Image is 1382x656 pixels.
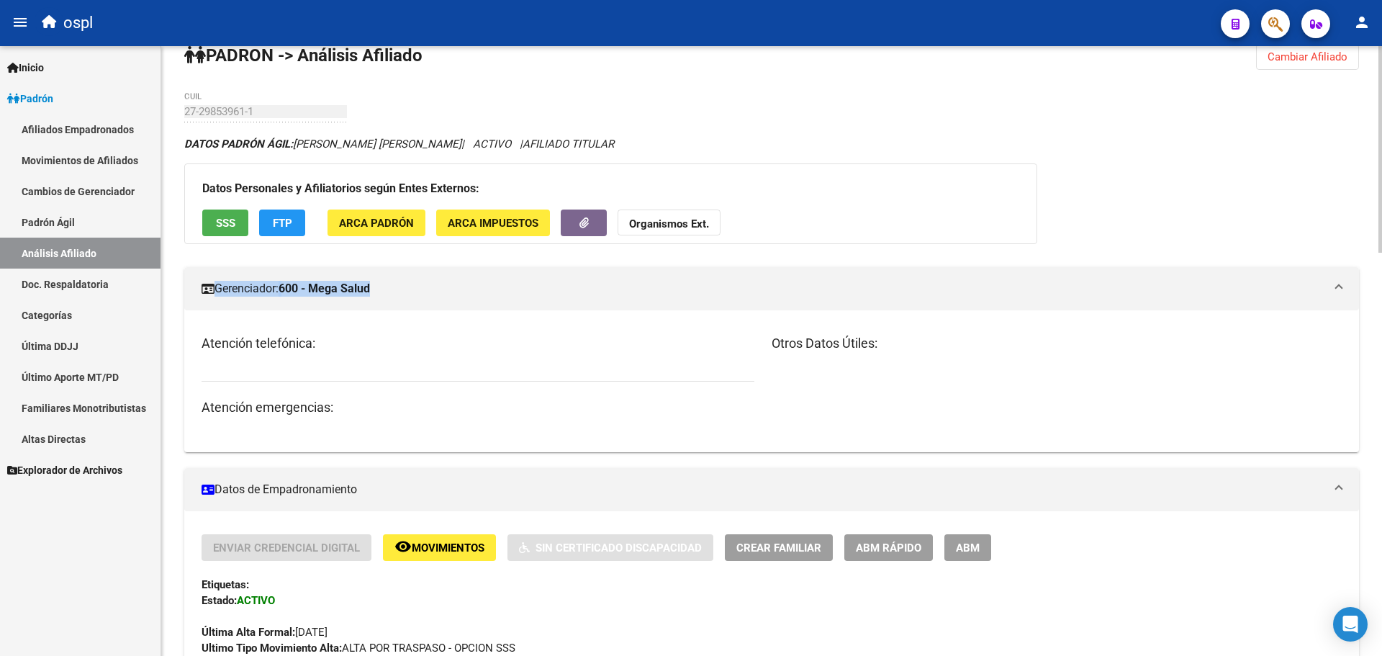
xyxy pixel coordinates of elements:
[629,217,709,230] strong: Organismos Ext.
[184,138,461,150] span: [PERSON_NAME] [PERSON_NAME]
[184,468,1359,511] mat-expansion-panel-header: Datos de Empadronamiento
[1353,14,1370,31] mat-icon: person
[184,138,614,150] i: | ACTIVO |
[844,534,933,561] button: ABM Rápido
[237,594,275,607] strong: ACTIVO
[7,60,44,76] span: Inicio
[202,642,515,655] span: ALTA POR TRASPASO - OPCION SSS
[213,542,360,554] span: Enviar Credencial Digital
[436,210,550,236] button: ARCA Impuestos
[202,179,1019,199] h3: Datos Personales y Afiliatorios según Entes Externos:
[279,281,370,297] strong: 600 - Mega Salud
[216,217,235,230] span: SSS
[202,397,754,418] h3: Atención emergencias:
[12,14,29,31] mat-icon: menu
[339,217,414,230] span: ARCA Padrón
[944,534,991,561] button: ABM
[184,267,1359,310] mat-expansion-panel-header: Gerenciador:600 - Mega Salud
[618,210,721,236] button: Organismos Ext.
[1268,50,1347,63] span: Cambiar Afiliado
[725,534,833,561] button: Crear Familiar
[383,534,496,561] button: Movimientos
[184,45,423,66] strong: PADRON -> Análisis Afiliado
[63,7,93,39] span: ospl
[202,594,237,607] strong: Estado:
[184,138,293,150] strong: DATOS PADRÓN ÁGIL:
[523,138,614,150] span: AFILIADO TITULAR
[202,626,328,639] span: [DATE]
[956,542,980,554] span: ABM
[1256,44,1359,70] button: Cambiar Afiliado
[273,217,292,230] span: FTP
[202,333,754,354] h3: Atención telefónica:
[202,210,248,236] button: SSS
[412,542,484,554] span: Movimientos
[772,333,1342,354] h3: Otros Datos Útiles:
[7,462,122,478] span: Explorador de Archivos
[202,534,371,561] button: Enviar Credencial Digital
[328,210,425,236] button: ARCA Padrón
[202,281,1324,297] mat-panel-title: Gerenciador:
[448,217,538,230] span: ARCA Impuestos
[394,538,412,555] mat-icon: remove_red_eye
[1333,607,1368,642] div: Open Intercom Messenger
[536,542,702,554] span: Sin Certificado Discapacidad
[259,210,305,236] button: FTP
[202,642,342,655] strong: Ultimo Tipo Movimiento Alta:
[202,578,249,591] strong: Etiquetas:
[202,482,1324,498] mat-panel-title: Datos de Empadronamiento
[7,91,53,107] span: Padrón
[856,542,921,554] span: ABM Rápido
[184,310,1359,452] div: Gerenciador:600 - Mega Salud
[507,534,713,561] button: Sin Certificado Discapacidad
[202,626,295,639] strong: Última Alta Formal:
[736,542,821,554] span: Crear Familiar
